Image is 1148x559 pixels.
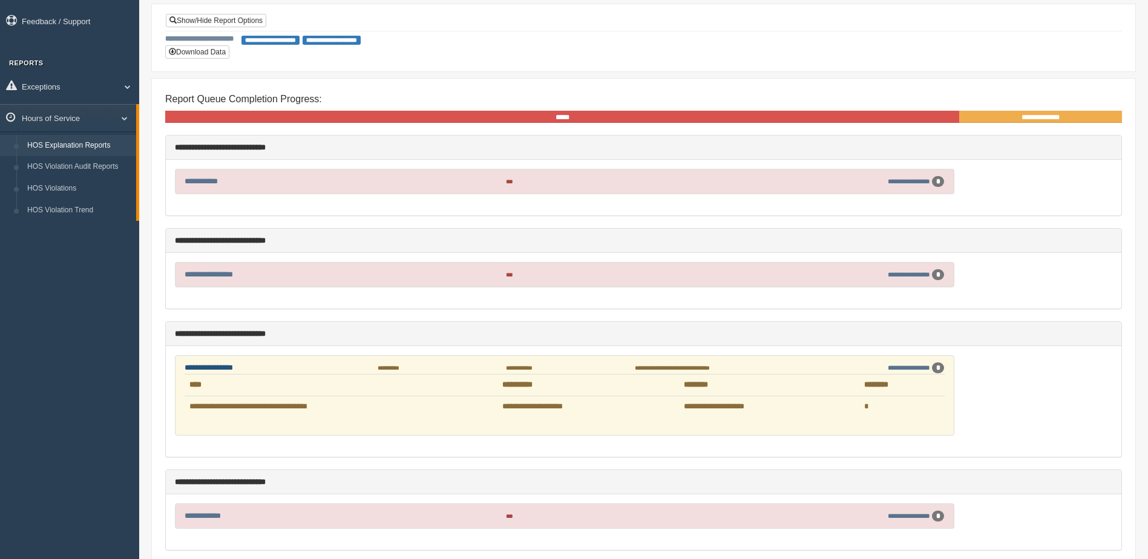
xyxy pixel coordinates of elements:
[165,45,229,59] button: Download Data
[166,14,266,27] a: Show/Hide Report Options
[22,156,136,178] a: HOS Violation Audit Reports
[165,94,1122,105] h4: Report Queue Completion Progress:
[22,135,136,157] a: HOS Explanation Reports
[22,178,136,200] a: HOS Violations
[22,200,136,221] a: HOS Violation Trend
